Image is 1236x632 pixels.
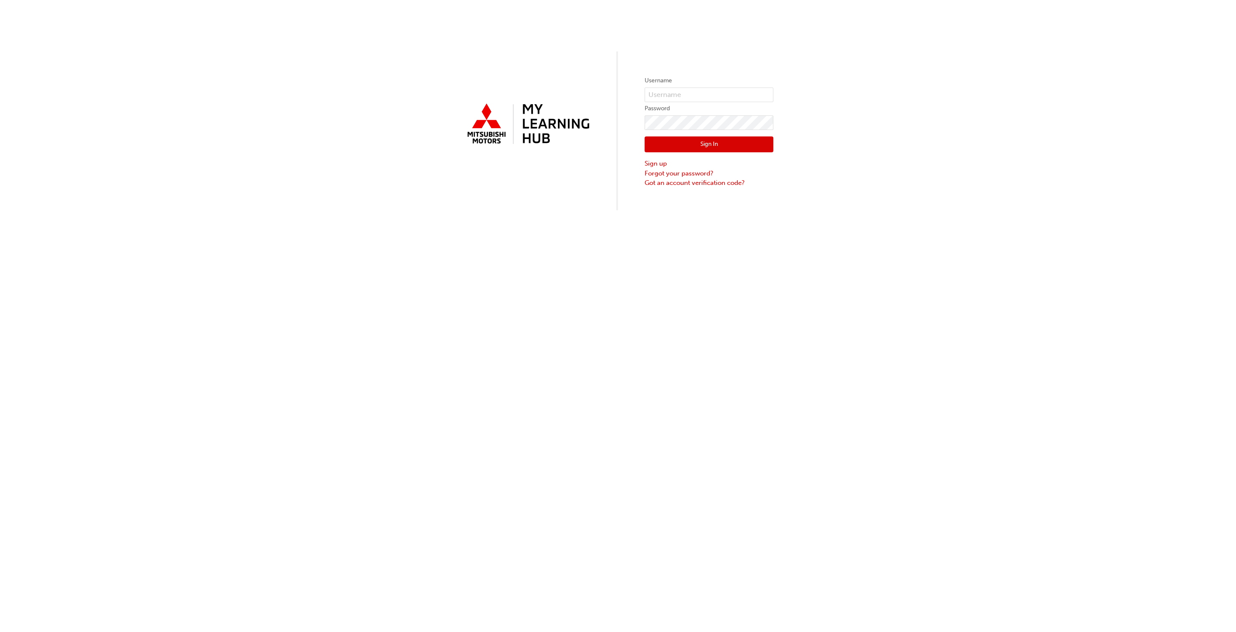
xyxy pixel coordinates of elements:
a: Sign up [645,159,773,169]
a: Forgot your password? [645,169,773,178]
input: Username [645,88,773,102]
a: Got an account verification code? [645,178,773,188]
label: Username [645,76,773,86]
img: mmal [463,100,591,149]
button: Sign In [645,136,773,153]
label: Password [645,103,773,114]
